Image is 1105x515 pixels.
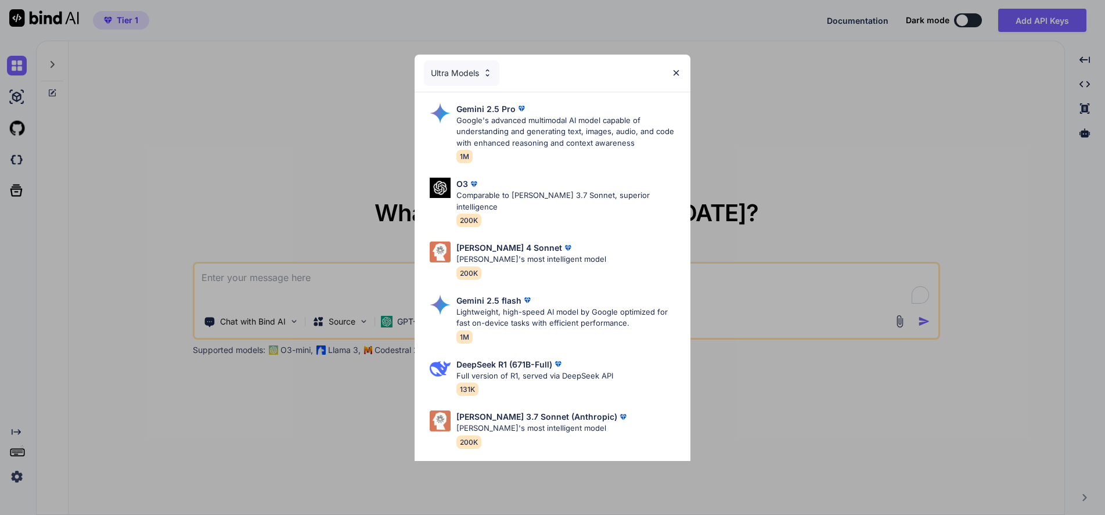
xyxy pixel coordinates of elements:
img: premium [516,103,527,114]
img: Pick Models [430,358,451,379]
p: O3 [456,178,468,190]
img: premium [562,242,574,254]
p: [PERSON_NAME] 4 Sonnet [456,242,562,254]
img: premium [521,294,533,306]
span: 200K [456,266,481,280]
p: DeepSeek R1 (671B-Full) [456,358,552,370]
span: 200K [456,214,481,227]
span: 1M [456,330,473,344]
p: [PERSON_NAME] 3.7 Sonnet (Anthropic) [456,410,617,423]
img: Pick Models [483,68,492,78]
img: Pick Models [430,242,451,262]
p: Gemini 2.5 Pro [456,103,516,115]
p: Lightweight, high-speed AI model by Google optimized for fast on-device tasks with efficient perf... [456,307,682,329]
span: 200K [456,435,481,449]
img: Pick Models [430,103,451,124]
img: premium [552,358,564,370]
p: Full version of R1, served via DeepSeek API [456,370,613,382]
img: close [671,68,681,78]
p: [PERSON_NAME]'s most intelligent model [456,423,629,434]
p: Google's advanced multimodal AI model capable of understanding and generating text, images, audio... [456,115,682,149]
p: [PERSON_NAME]'s most intelligent model [456,254,606,265]
img: Pick Models [430,178,451,198]
img: premium [617,411,629,423]
p: Gemini 2.5 flash [456,294,521,307]
div: Ultra Models [424,60,499,86]
span: 1M [456,150,473,163]
p: Comparable to [PERSON_NAME] 3.7 Sonnet, superior intelligence [456,190,682,213]
img: Pick Models [430,294,451,315]
img: Pick Models [430,410,451,431]
img: premium [468,178,480,190]
span: 131K [456,383,478,396]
